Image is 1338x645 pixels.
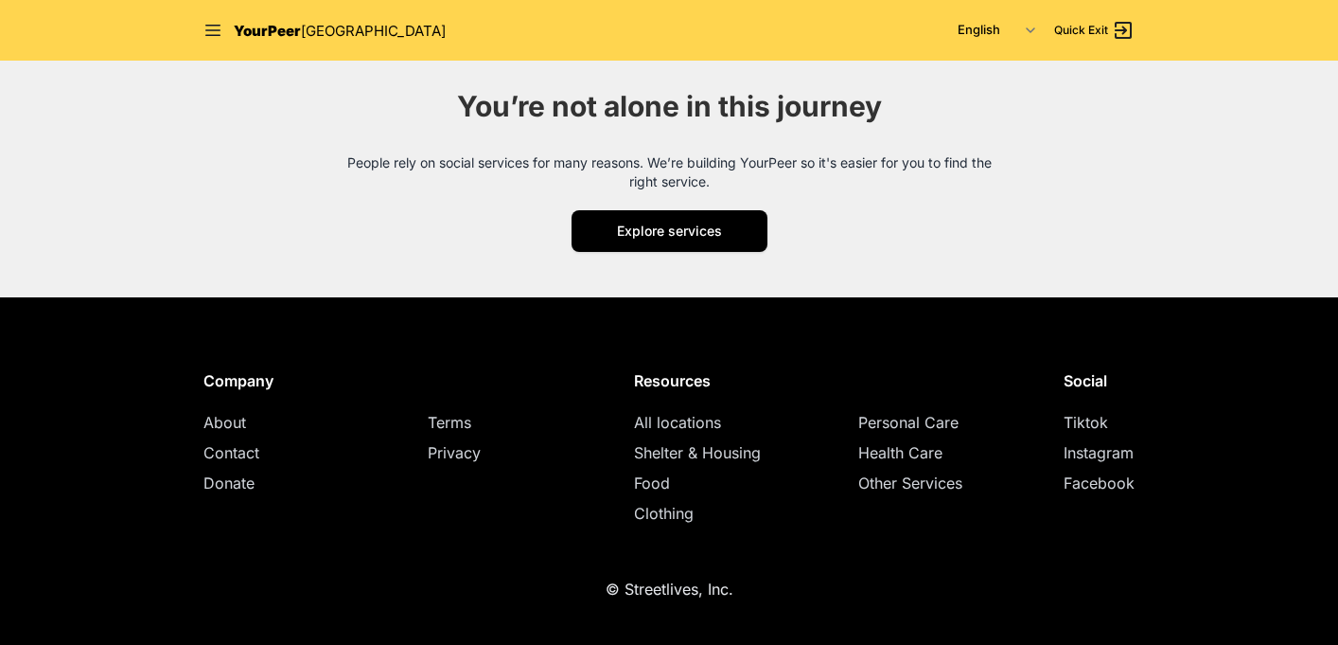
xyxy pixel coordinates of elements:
[634,504,694,523] a: Clothing
[634,371,711,390] span: Resources
[234,22,301,40] span: YourPeer
[457,89,882,123] span: You’re not alone in this journey
[203,443,259,462] a: Contact
[347,154,992,189] span: People rely on social services for many reasons. We’re building YourPeer so it's easier for you t...
[1054,19,1135,42] a: Quick Exit
[203,413,246,432] a: About
[1054,23,1108,38] span: Quick Exit
[203,371,273,390] span: Company
[234,19,446,43] a: YourPeer[GEOGRAPHIC_DATA]
[634,474,670,493] a: Food
[858,443,942,462] a: Health Care
[301,22,446,40] span: [GEOGRAPHIC_DATA]
[1064,474,1135,493] a: Facebook
[634,413,721,432] a: All locations
[858,413,959,432] a: Personal Care
[428,413,471,432] a: Terms
[617,223,722,239] span: Explore services
[634,443,761,462] a: Shelter & Housing
[1064,413,1108,432] a: Tiktok
[1064,443,1134,462] a: Instagram
[428,443,481,462] a: Privacy
[1064,371,1107,390] span: Social
[606,578,733,600] p: © Streetlives, Inc.
[203,474,255,493] a: Donate
[858,474,962,493] a: Other Services
[572,210,767,252] a: Explore services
